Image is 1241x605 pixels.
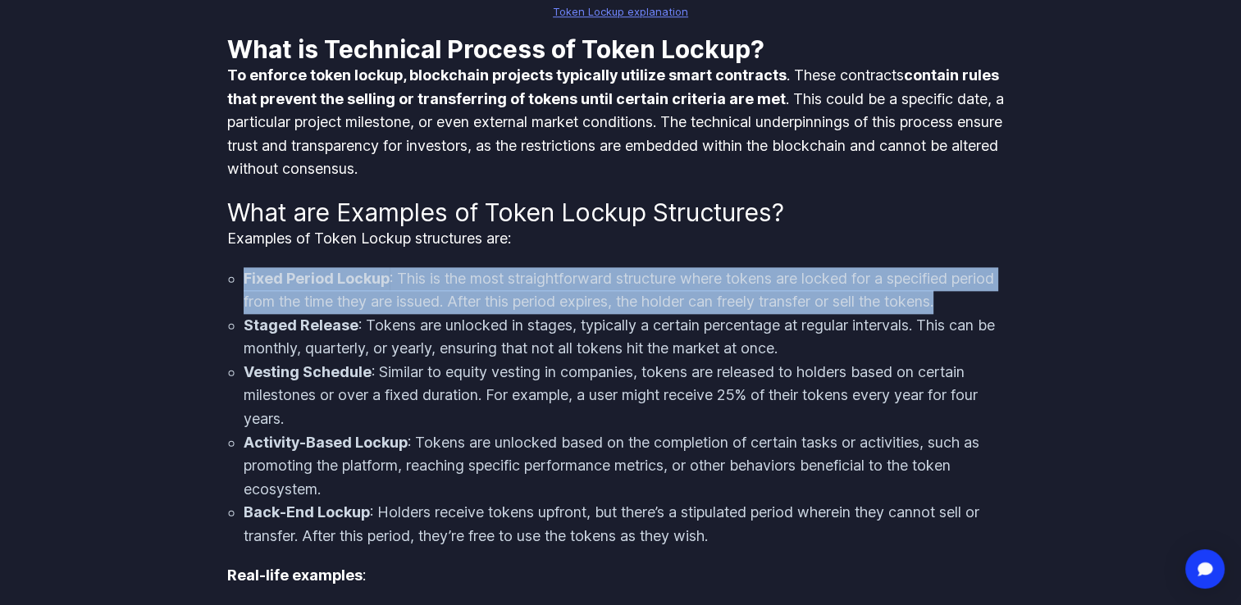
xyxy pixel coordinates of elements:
li: : Tokens are unlocked in stages, typically a certain percentage at regular intervals. This can be... [244,314,1015,361]
strong: contain rules that prevent the selling or transferring of tokens until certain criteria are met [227,66,999,107]
li: : Similar to equity vesting in companies, tokens are released to holders based on certain milesto... [244,361,1015,431]
p: : [227,564,1015,588]
strong: Staged Release [244,316,358,334]
strong: To enforce token lockup, blockchain projects typically utilize smart contracts [227,66,787,84]
strong: Real-life examples [227,566,363,584]
strong: Activity-Based Lockup [244,434,408,451]
strong: Vesting Schedule [244,363,372,380]
li: : This is the most straightforward structure where tokens are locked for a specified period from ... [244,267,1015,314]
li: : Holders receive tokens upfront, but there’s a stipulated period wherein they cannot sell or tra... [244,501,1015,548]
div: Open Intercom Messenger [1185,549,1225,589]
p: Examples of Token Lockup structures are: [227,227,1015,251]
strong: Back-End Lockup [244,503,370,521]
strong: Fixed Period Lockup [244,270,390,287]
a: Token Lockup explanation [553,3,688,20]
strong: What is Technical Process of Token Lockup? [227,34,764,64]
h2: What are Examples of Token Lockup Structures? [227,198,1015,227]
li: : Tokens are unlocked based on the completion of certain tasks or activities, such as promoting t... [244,431,1015,502]
p: . These contracts . This could be a specific date, a particular project milestone, or even extern... [227,64,1015,181]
